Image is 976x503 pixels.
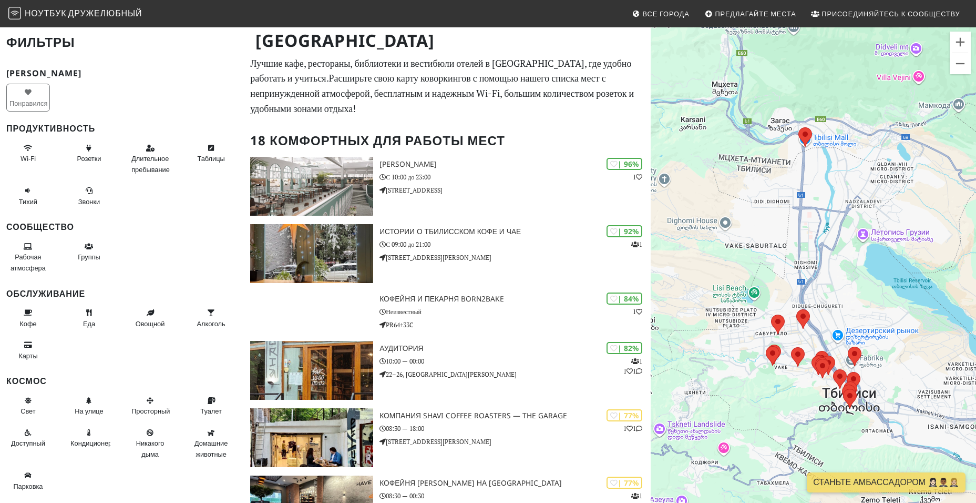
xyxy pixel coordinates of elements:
[633,307,642,317] p: 1
[194,438,228,458] span: Дружелюбный к домашним животным
[244,291,651,333] a: | 84% 1 Кофейня и пекарня Born2Bake Неизвестный PR64+33C
[20,154,36,163] span: Стабильный Wi-Fi
[11,252,46,272] span: Люди, работающие
[250,408,373,467] img: Компания Shavi Coffee Roasters — The Garage
[67,392,111,420] button: На улице
[20,406,35,416] ya-tr-span: Свет
[67,182,111,210] button: Звонки
[623,356,642,376] p: 1 1 1
[8,7,21,19] img: Дружелюбный ноутбук
[386,370,517,378] ya-tr-span: 22–26, [GEOGRAPHIC_DATA][PERSON_NAME]
[18,351,37,360] span: Кредитные карты
[19,319,36,328] ya-tr-span: Кофе
[386,173,430,181] ya-tr-span: С 10:00 до 23:00
[715,9,796,18] ya-tr-span: Предлагайте Места
[83,319,95,328] ya-tr-span: Еда
[194,438,228,458] ya-tr-span: Домашние животные
[18,351,37,360] ya-tr-span: Карты
[200,406,222,416] ya-tr-span: Туалет
[386,308,422,316] ya-tr-span: Неизвестный
[189,139,233,167] button: Таблицы
[244,157,651,216] a: Базари Орбелиани | 96% 1 [PERSON_NAME] С 10:00 до 23:00 [STREET_ADDRESS]
[607,225,642,237] div: | 92%
[6,304,50,332] button: Кофе
[386,240,430,248] ya-tr-span: С 09:00 до 21:00
[386,438,491,446] ya-tr-span: [STREET_ADDRESS][PERSON_NAME]
[250,132,505,149] ya-tr-span: 18 комфортных для работы мест
[67,304,111,332] button: Еда
[25,7,67,19] ya-tr-span: Ноутбук
[75,406,103,416] span: Открытая площадка
[607,158,642,170] div: | 96%
[78,252,100,261] ya-tr-span: Группы
[6,288,85,299] ya-tr-span: Обслуживание
[11,252,46,272] ya-tr-span: Рабочая атмосфера
[128,139,172,178] button: Длительное пребывание
[128,392,172,420] button: Просторный
[6,392,50,420] button: Свет
[6,336,50,364] button: Карты
[13,481,43,491] ya-tr-span: Парковка
[386,321,414,329] ya-tr-span: PR64+33C
[77,154,101,163] span: Электрические розетки
[631,239,642,249] p: 1
[386,492,424,500] ya-tr-span: 08:30 — 00:30
[250,72,634,115] ya-tr-span: Расширьте свою карту коворкингов с помощью нашего списка мест с непринужденной атмосферой, беспла...
[136,438,165,458] span: Без табачного дыма
[379,160,651,169] h3: [PERSON_NAME]
[6,67,81,79] ya-tr-span: [PERSON_NAME]
[197,154,224,163] span: Удобные для работы столы
[623,424,642,434] p: 1 1
[250,341,373,400] img: Аудитория
[244,224,651,283] a: Истории о тбилисском кофе и чае | 92% 1 Истории о тбилисском кофе и чае С 09:00 до 21:00 [STREET_...
[244,408,651,467] a: Компания Shavi Coffee Roasters — The Garage | 77% 11 Компания Shavi Coffee Roasters — The Garage ...
[128,424,172,462] button: Никакого дыма
[379,479,651,488] h3: Кофейня [PERSON_NAME] на [GEOGRAPHIC_DATA]
[67,139,111,167] button: Розетки
[379,226,521,236] ya-tr-span: Истории о тбилисском кофе и чае
[379,343,423,353] ya-tr-span: Аудитория
[6,424,50,452] button: Доступный
[8,5,142,23] a: Дружелюбный ноутбук НоутбукДружелюбный
[386,357,424,365] ya-tr-span: 10:00 — 00:00
[807,472,965,492] a: Станьте амбассадором 🤵🏻‍♀️🤵🏾‍♂️🤵🏼‍♀️
[6,375,47,387] ya-tr-span: Космос
[250,157,373,216] img: Базари Орбелиани
[6,221,74,233] ya-tr-span: Сообщество
[75,406,103,416] ya-tr-span: На улице
[607,342,642,354] div: | 82%
[136,319,165,328] ya-tr-span: Овощной
[197,319,225,328] ya-tr-span: Алкоголь
[821,9,960,18] ya-tr-span: Присоединяйтесь к Сообществу
[67,424,111,452] button: Кондиционер
[19,197,37,206] ya-tr-span: Тихий
[813,476,959,488] ya-tr-span: Станьте амбассадором 🤵🏻‍♀️🤵🏾‍♂️🤵🏼‍♀️
[6,33,75,51] ya-tr-span: Фильтры
[11,438,45,448] ya-tr-span: Доступный
[6,182,50,210] button: Тихий
[633,172,642,182] p: 1
[379,294,504,304] ya-tr-span: Кофейня и пекарня Born2Bake
[77,154,101,163] ya-tr-span: Розетки
[386,186,443,194] ya-tr-span: [STREET_ADDRESS]
[950,53,971,74] button: Уменьшить
[20,406,35,416] span: Естественный свет
[197,154,224,163] ya-tr-span: Таблицы
[607,293,642,305] div: | 84%
[189,392,233,420] button: Туалет
[78,197,100,206] span: Видео/аудиовызовы
[628,4,694,23] a: Все города
[131,406,170,416] ya-tr-span: Просторный
[643,9,690,18] ya-tr-span: Все города
[78,252,100,261] span: Групповые таблицы
[70,438,112,448] ya-tr-span: Кондиционер
[607,477,642,489] div: | 77%
[244,341,651,400] a: Аудитория | 82% 111 Аудитория 10:00 — 00:00 22–26, [GEOGRAPHIC_DATA][PERSON_NAME]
